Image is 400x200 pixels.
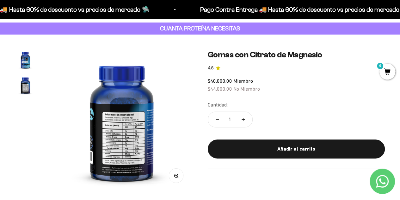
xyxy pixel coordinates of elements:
p: Para decidirte a comprar este suplemento, ¿qué información específica sobre su pureza, origen o c... [8,10,131,39]
mark: 0 [376,62,384,70]
input: Otra (por favor especifica) [21,95,130,106]
div: Comparativa con otros productos similares [8,82,131,94]
button: Reducir cantidad [208,112,226,127]
h1: Gomas con Citrato de Magnesio [208,50,385,60]
label: Cantidad: [208,101,228,109]
span: Enviar [104,109,130,120]
button: Añadir al carrito [208,139,385,158]
a: 4.64.6 de 5.0 estrellas [208,65,385,72]
span: No Miembro [233,86,260,92]
strong: CUANTA PROTEÍNA NECESITAS [160,25,240,32]
span: $40.000,00 [208,78,232,84]
button: Ir al artículo 2 [15,75,35,97]
div: Añadir al carrito [220,145,372,153]
div: Certificaciones de calidad [8,70,131,81]
button: Enviar [103,109,131,120]
span: 4.6 [208,65,214,72]
img: Gomas con Citrato de Magnesio [15,50,35,70]
div: Detalles sobre ingredientes "limpios" [8,44,131,55]
img: Gomas con Citrato de Magnesio [51,50,193,192]
a: 0 [379,69,395,76]
img: Gomas con Citrato de Magnesio [15,75,35,95]
button: Ir al artículo 1 [15,50,35,72]
span: $44.000,00 [208,86,232,92]
span: Miembro [233,78,253,84]
button: Aumentar cantidad [234,112,252,127]
div: País de origen de ingredientes [8,57,131,68]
